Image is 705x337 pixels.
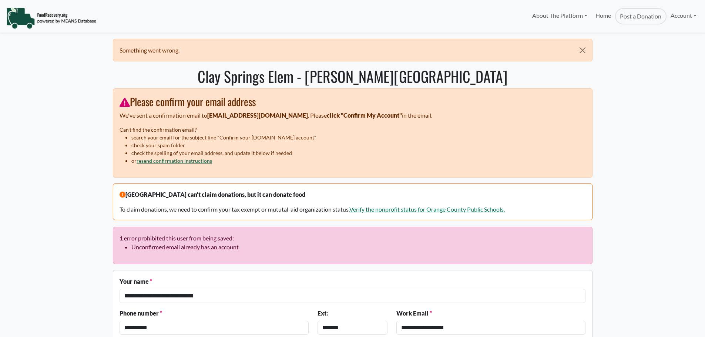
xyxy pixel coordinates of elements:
[667,8,701,23] a: Account
[113,227,592,264] div: 1 error prohibited this user from being saved:
[131,157,585,165] li: or
[120,111,585,120] p: We've sent a confirmation email to . Please in the email.
[120,190,585,199] p: [GEOGRAPHIC_DATA] can't claim donations, but it can donate food
[131,134,585,141] li: search your email for the subject line "Confirm your [DOMAIN_NAME] account"
[137,158,212,164] a: resend confirmation instructions
[591,8,615,24] a: Home
[131,141,585,149] li: check your spam folder
[113,67,592,85] h1: Clay Springs Elem - [PERSON_NAME][GEOGRAPHIC_DATA]
[528,8,591,23] a: About The Platform
[573,39,592,61] button: Close
[120,277,152,286] label: Your name
[120,126,585,134] p: Can't find the confirmation email?
[131,243,585,252] li: Unconfirmed email already has an account
[396,309,432,318] label: Work Email
[131,149,585,157] li: check the spelling of your email address, and update it below if needed
[120,205,585,214] p: To claim donations, we need to confirm your tax exempt or mututal-aid organization status.
[615,8,666,24] a: Post a Donation
[327,112,402,119] strong: click "Confirm My Account"
[113,39,592,61] div: Something went wrong.
[207,112,308,119] strong: [EMAIL_ADDRESS][DOMAIN_NAME]
[6,7,96,29] img: NavigationLogo_FoodRecovery-91c16205cd0af1ed486a0f1a7774a6544ea792ac00100771e7dd3ec7c0e58e41.png
[318,309,328,318] label: Ext:
[120,95,585,108] h3: Please confirm your email address
[349,206,505,213] a: Verify the nonprofit status for Orange County Public Schools.
[120,309,162,318] label: Phone number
